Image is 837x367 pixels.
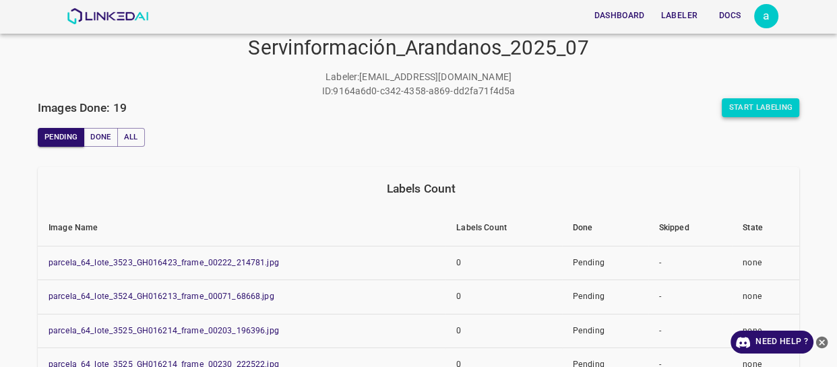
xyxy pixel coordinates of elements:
[648,280,733,314] td: -
[38,128,84,147] button: Pending
[653,2,706,30] a: Labeler
[754,4,778,28] button: Open settings
[38,210,445,246] th: Image Name
[754,4,778,28] div: a
[562,280,648,314] td: Pending
[49,179,794,198] div: Labels Count
[38,36,799,61] h4: Servinformación_Arandanos_2025_07
[732,210,799,246] th: State
[325,70,359,84] p: Labeler :
[322,84,333,98] p: ID :
[731,331,813,354] a: Need Help ?
[588,5,650,27] button: Dashboard
[445,210,562,246] th: Labels Count
[648,246,733,280] td: -
[732,280,799,314] td: none
[49,258,279,267] a: parcela_64_lote_3523_GH016423_frame_00222_214781.jpg
[708,5,751,27] button: Docs
[732,314,799,348] td: none
[333,84,515,98] p: 9164a6d0-c342-4358-a869-dd2fa71f4d5a
[67,8,148,24] img: LinkedAI
[359,70,511,84] p: [EMAIL_ADDRESS][DOMAIN_NAME]
[84,128,117,147] button: Done
[49,292,274,301] a: parcela_64_lote_3524_GH016213_frame_00071_68668.jpg
[648,210,733,246] th: Skipped
[445,280,562,314] td: 0
[38,98,127,117] h6: Images Done: 19
[732,246,799,280] td: none
[117,128,145,147] button: All
[562,210,648,246] th: Done
[562,314,648,348] td: Pending
[445,314,562,348] td: 0
[586,2,652,30] a: Dashboard
[656,5,703,27] button: Labeler
[813,331,830,354] button: close-help
[706,2,754,30] a: Docs
[445,246,562,280] td: 0
[722,98,799,117] button: Start Labeling
[648,314,733,348] td: -
[49,326,279,335] a: parcela_64_lote_3525_GH016214_frame_00203_196396.jpg
[562,246,648,280] td: Pending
